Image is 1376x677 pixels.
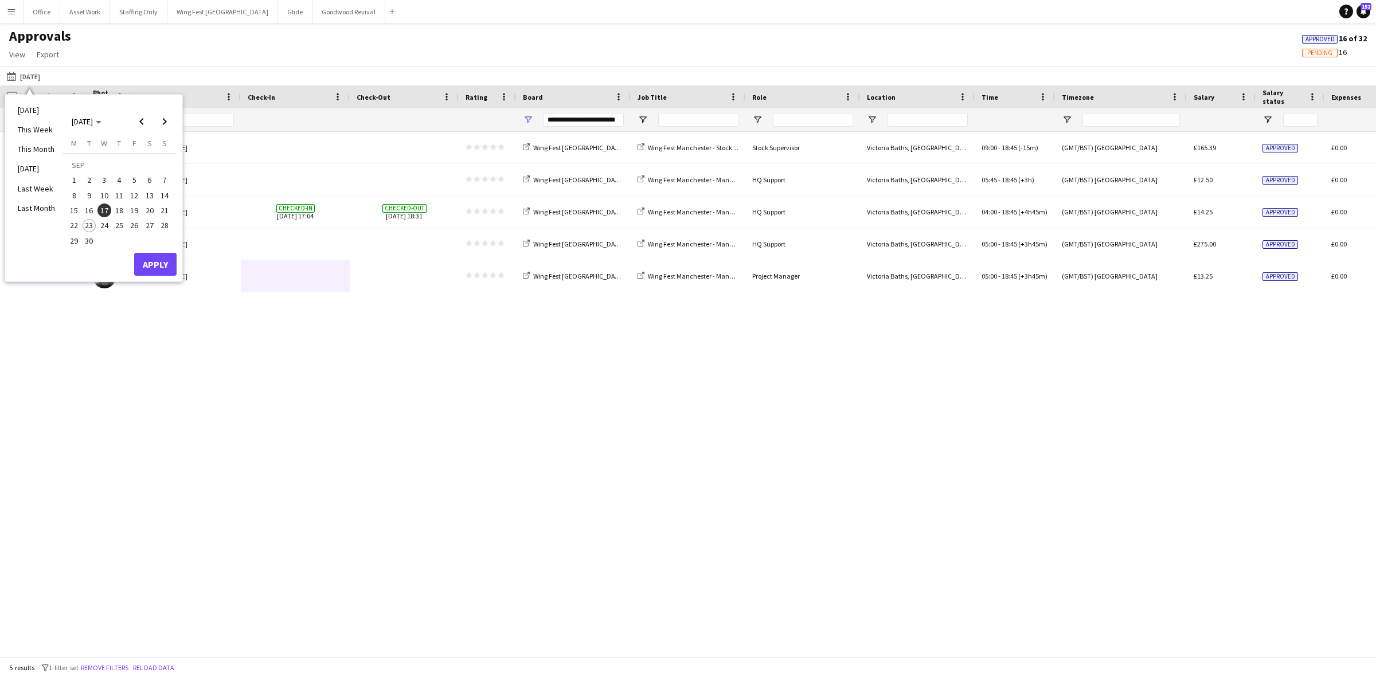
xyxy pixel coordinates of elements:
[153,110,176,133] button: Next month
[860,196,975,228] div: Victoria Baths, [GEOGRAPHIC_DATA]
[638,240,775,248] a: Wing Fest Manchester - Management Team
[79,662,131,674] button: Remove filters
[11,139,62,159] li: This Month
[1307,49,1332,57] span: Pending
[157,188,172,203] button: 14-09-2025
[888,113,968,127] input: Location Filter Input
[132,164,241,195] div: [PERSON_NAME]
[998,240,1000,248] span: -
[11,179,62,198] li: Last Week
[1082,113,1180,127] input: Timezone Filter Input
[5,69,42,83] button: [DATE]
[158,204,171,217] span: 21
[67,189,81,202] span: 8
[638,115,648,125] button: Open Filter Menu
[112,219,126,233] span: 25
[1262,208,1298,217] span: Approved
[523,240,625,248] a: Wing Fest [GEOGRAPHIC_DATA]
[167,1,278,23] button: Wing Fest [GEOGRAPHIC_DATA]
[97,218,112,233] button: 24-09-2025
[248,196,343,228] span: [DATE] 17:04
[157,203,172,218] button: 21-09-2025
[982,208,997,216] span: 04:00
[49,663,79,672] span: 1 filter set
[982,272,997,280] span: 05:00
[142,218,157,233] button: 27-09-2025
[1002,175,1017,184] span: 18:45
[1194,240,1216,248] span: £275.00
[357,196,452,228] span: [DATE] 18:31
[1262,176,1298,185] span: Approved
[982,175,997,184] span: 05:45
[132,196,241,228] div: [PERSON_NAME]
[9,49,25,60] span: View
[11,198,62,218] li: Last Month
[533,208,625,216] span: Wing Fest [GEOGRAPHIC_DATA]
[1018,272,1047,280] span: (+3h45m)
[752,115,763,125] button: Open Filter Menu
[533,175,625,184] span: Wing Fest [GEOGRAPHIC_DATA]
[11,120,62,139] li: This Week
[648,272,775,280] span: Wing Fest Manchester - Management Team
[81,173,96,187] button: 02-09-2025
[638,143,753,152] a: Wing Fest Manchester - Stocks Team
[1302,47,1347,57] span: 16
[533,143,625,152] span: Wing Fest [GEOGRAPHIC_DATA]
[638,272,775,280] a: Wing Fest Manchester - Management Team
[72,116,93,127] span: [DATE]
[97,189,111,202] span: 10
[1331,143,1347,152] span: £0.00
[67,219,81,233] span: 22
[466,93,487,101] span: Rating
[142,203,157,218] button: 20-09-2025
[147,138,152,148] span: S
[1018,208,1047,216] span: (+4h45m)
[1002,272,1017,280] span: 18:45
[67,233,81,248] button: 29-09-2025
[97,204,111,217] span: 17
[276,204,315,213] span: Checked-in
[1002,143,1017,152] span: 18:45
[1002,240,1017,248] span: 18:45
[5,47,30,62] a: View
[1062,115,1072,125] button: Open Filter Menu
[127,174,141,187] span: 5
[67,204,81,217] span: 15
[998,208,1000,216] span: -
[1018,175,1034,184] span: (+3h)
[248,93,275,101] span: Check-In
[638,208,775,216] a: Wing Fest Manchester - Management Team
[83,174,96,187] span: 2
[523,175,625,184] a: Wing Fest [GEOGRAPHIC_DATA]
[67,234,81,248] span: 29
[1194,175,1213,184] span: £12.50
[158,174,171,187] span: 7
[1055,196,1187,228] div: (GMT/BST) [GEOGRAPHIC_DATA]
[1018,240,1047,248] span: (+3h45m)
[37,49,59,60] span: Export
[1302,33,1367,44] span: 16 of 32
[648,240,775,248] span: Wing Fest Manchester - Management Team
[83,234,96,248] span: 30
[982,93,998,101] span: Time
[112,188,127,203] button: 11-09-2025
[127,218,142,233] button: 26-09-2025
[11,100,62,120] li: [DATE]
[97,174,111,187] span: 3
[382,204,427,213] span: Checked-out
[143,189,157,202] span: 13
[127,173,142,187] button: 05-09-2025
[1305,36,1335,43] span: Approved
[157,218,172,233] button: 28-09-2025
[523,93,543,101] span: Board
[1331,240,1347,248] span: £0.00
[81,203,96,218] button: 16-09-2025
[638,175,775,184] a: Wing Fest Manchester - Management Team
[132,260,241,292] div: [PERSON_NAME]
[860,164,975,195] div: Victoria Baths, [GEOGRAPHIC_DATA]
[648,143,753,152] span: Wing Fest Manchester - Stocks Team
[1262,144,1298,152] span: Approved
[83,189,96,202] span: 9
[112,203,127,218] button: 18-09-2025
[1331,208,1347,216] span: £0.00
